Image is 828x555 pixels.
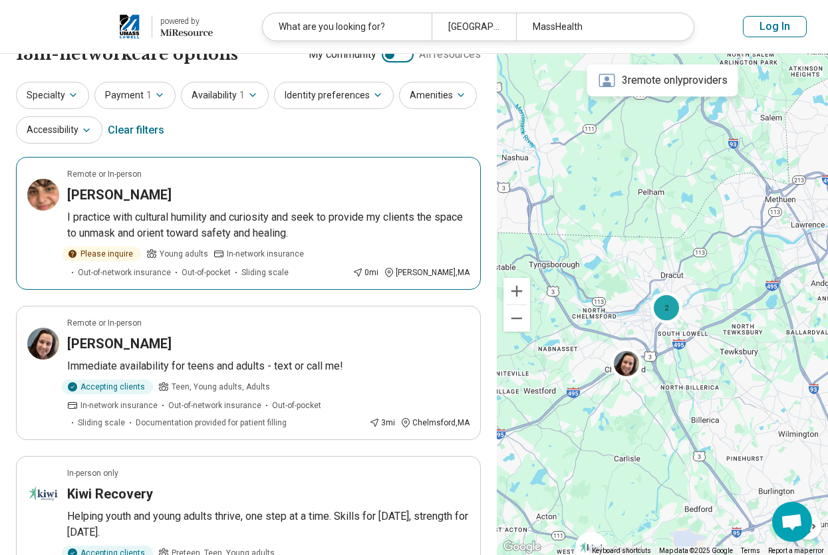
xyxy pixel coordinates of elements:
[384,267,470,278] div: [PERSON_NAME] , MA
[309,47,376,62] span: My community
[160,15,213,27] div: powered by
[62,247,141,261] div: Please inquire
[94,82,176,109] button: Payment1
[168,399,261,411] span: Out-of-network insurance
[741,547,760,554] a: Terms (opens in new tab)
[743,16,807,37] button: Log In
[516,13,685,41] div: MassHealth
[352,267,378,278] div: 0 mi
[78,267,171,278] span: Out-of-network insurance
[67,209,470,241] p: I practice with cultural humility and curiosity and seek to provide my clients the space to unmas...
[227,248,304,260] span: In-network insurance
[659,547,733,554] span: Map data ©2025 Google
[16,43,238,66] h1: 13 in-network care options
[108,114,164,146] div: Clear filters
[16,82,89,109] button: Specialty
[369,417,395,429] div: 3 mi
[182,267,231,278] span: Out-of-pocket
[67,317,142,329] p: Remote or In-person
[67,185,172,204] h3: [PERSON_NAME]
[16,116,102,144] button: Accessibility
[274,82,394,109] button: Identity preferences
[80,399,158,411] span: In-network insurance
[503,278,530,304] button: Zoom in
[116,11,144,43] img: University of Massachusetts, Lowell
[432,13,516,41] div: [GEOGRAPHIC_DATA], [GEOGRAPHIC_DATA]
[587,64,738,96] div: 3 remote only providers
[503,305,530,332] button: Zoom out
[239,88,245,102] span: 1
[21,11,213,43] a: University of Massachusetts, Lowellpowered by
[272,399,321,411] span: Out-of-pocket
[136,417,287,429] span: Documentation provided for patient filling
[67,485,153,503] h3: Kiwi Recovery
[772,502,812,542] div: Open chat
[768,547,824,554] a: Report a map error
[263,13,432,41] div: What are you looking for?
[172,381,270,393] span: Teen, Young adults, Adults
[146,88,152,102] span: 1
[160,248,208,260] span: Young adults
[650,291,682,323] div: 2
[400,417,470,429] div: Chelmsford , MA
[67,467,118,479] p: In-person only
[399,82,477,109] button: Amenities
[419,47,481,62] span: All resources
[67,334,172,353] h3: [PERSON_NAME]
[62,380,153,394] div: Accepting clients
[67,168,142,180] p: Remote or In-person
[67,358,470,374] p: Immediate availability for teens and adults - text or call me!
[181,82,269,109] button: Availability1
[241,267,289,278] span: Sliding scale
[78,417,125,429] span: Sliding scale
[67,508,470,540] p: Helping youth and young adults thrive, one step at a time. Skills for [DATE], strength for [DATE].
